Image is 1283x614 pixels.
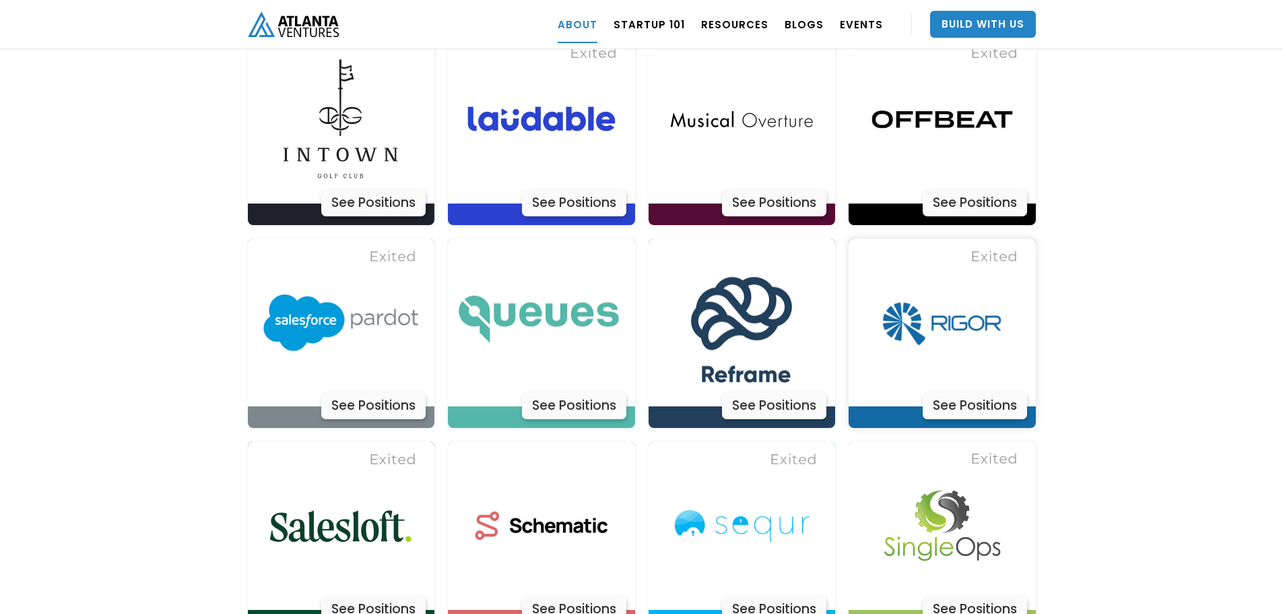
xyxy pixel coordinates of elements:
a: EVENTS [840,5,883,43]
a: Actively LearnSee Positions [849,239,1036,429]
img: Actively Learn [457,35,626,204]
div: See Positions [722,189,826,216]
a: Actively LearnSee Positions [448,239,635,429]
img: Actively Learn [858,441,1026,610]
a: Actively LearnSee Positions [248,239,435,429]
div: See Positions [522,189,626,216]
img: Actively Learn [257,239,425,407]
div: See Positions [722,392,826,419]
a: Actively LearnSee Positions [849,35,1036,225]
div: See Positions [923,189,1027,216]
div: See Positions [321,189,426,216]
div: See Positions [522,392,626,419]
a: Actively LearnSee Positions [649,239,836,429]
div: See Positions [923,392,1027,419]
img: Actively Learn [457,441,626,610]
a: BLOGS [785,5,824,43]
img: Actively Learn [657,35,826,204]
div: See Positions [321,392,426,419]
img: Actively Learn [657,239,826,407]
a: ABOUT [558,5,597,43]
img: Actively Learn [657,441,826,610]
img: Actively Learn [457,239,626,407]
a: Actively LearnSee Positions [448,35,635,225]
a: Actively LearnSee Positions [248,35,435,225]
a: RESOURCES [701,5,768,43]
a: Actively LearnSee Positions [649,35,836,225]
img: Actively Learn [257,441,425,610]
a: Startup 101 [614,5,685,43]
img: Actively Learn [858,35,1026,204]
img: Actively Learn [257,35,425,204]
img: Actively Learn [858,239,1026,407]
a: Build With Us [930,11,1036,38]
